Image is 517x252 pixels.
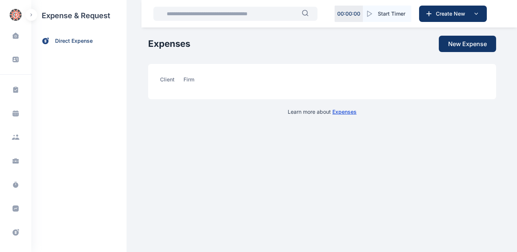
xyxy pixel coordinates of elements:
h1: Expenses [148,38,190,50]
span: direct expense [55,37,93,45]
span: client [160,76,175,87]
span: Create New [433,10,472,17]
a: direct expense [31,31,127,51]
p: Learn more about [288,108,357,116]
a: firm [183,76,203,87]
a: Expenses [332,109,357,115]
button: New Expense [439,36,496,52]
span: firm [183,76,194,87]
a: client [160,76,183,87]
button: Create New [419,6,487,22]
span: Start Timer [378,10,405,17]
p: 00 : 00 : 00 [337,10,360,17]
span: New Expense [448,39,487,48]
button: Start Timer [363,6,411,22]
